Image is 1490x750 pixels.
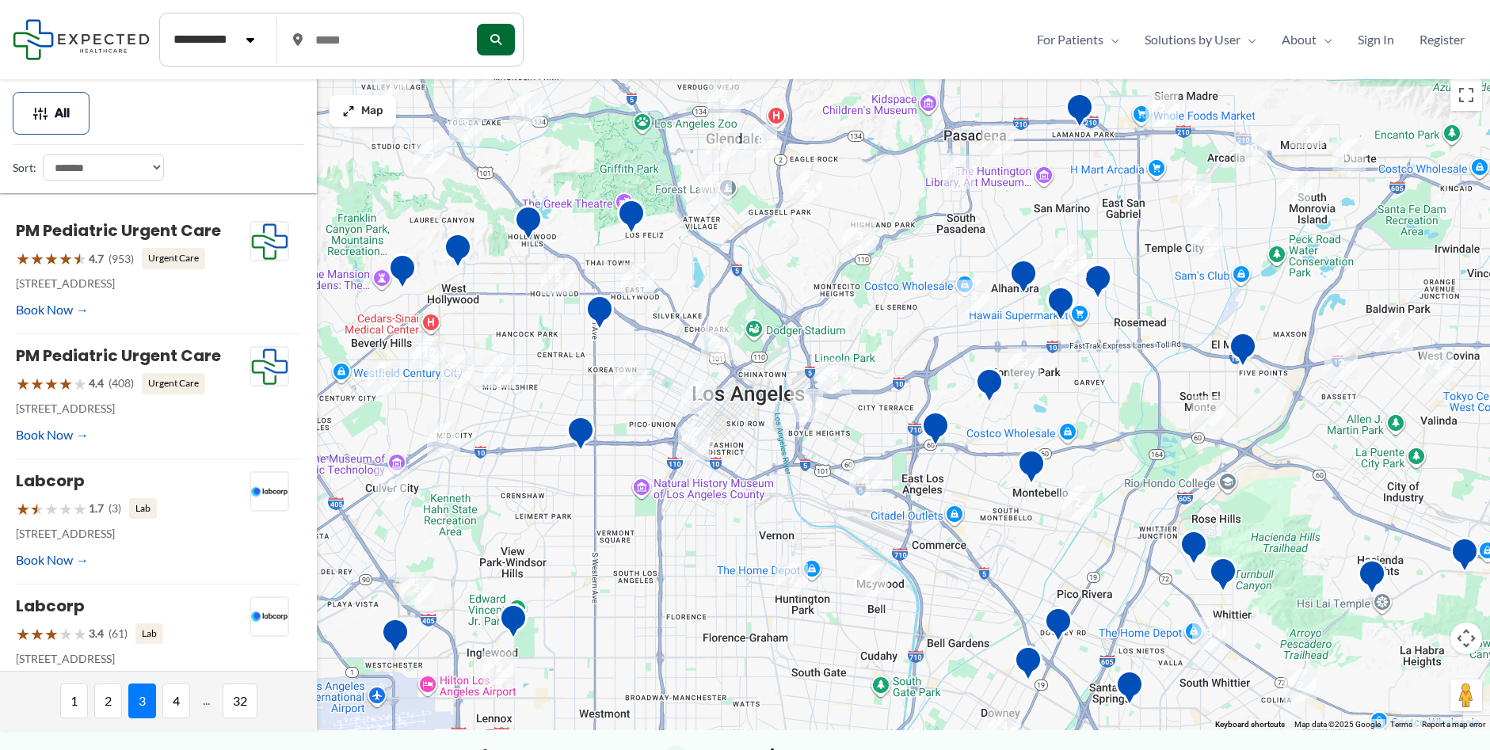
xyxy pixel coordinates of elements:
[250,347,288,386] img: Expected Healthcare Logo
[789,171,822,204] div: 2
[16,273,250,294] p: [STREET_ADDRESS]
[1420,350,1454,383] div: 4
[1294,720,1381,729] span: Map data ©2025 Google
[1282,28,1317,51] span: About
[142,373,205,394] span: Urgent Care
[855,565,888,599] div: 2
[1317,28,1332,51] span: Menu Toggle
[128,683,156,718] span: 3
[1269,28,1345,51] a: AboutMenu Toggle
[988,710,1021,743] div: 4
[142,248,205,268] span: Urgent Care
[223,683,257,718] span: 32
[943,156,976,189] div: 9
[921,411,950,451] div: Edward R. Roybal Comprehensive Health Center
[16,470,85,492] a: Labcorp
[375,467,408,501] div: 6
[621,263,654,296] div: 5
[1215,719,1285,730] button: Keyboard shortcuts
[499,603,528,644] div: Inglewood Advanced Imaging
[13,158,36,178] label: Sort:
[1132,28,1269,51] a: Solutions by UserMenu Toggle
[381,618,410,658] div: Westchester Advanced Imaging
[16,244,30,273] span: ★
[1065,93,1094,133] div: Huntington Hospital
[30,619,44,649] span: ★
[843,219,876,253] div: 3
[44,494,59,523] span: ★
[129,498,157,519] span: Lab
[699,171,732,204] div: 11
[399,572,433,605] div: 2
[1178,174,1211,207] div: 15
[1115,670,1144,710] div: Pacific Medical Imaging
[1450,79,1482,111] button: Toggle fullscreen view
[32,105,48,121] img: Filter
[59,244,73,273] span: ★
[541,261,574,295] div: 2
[16,298,89,322] a: Book Now
[1450,622,1482,654] button: Map camera controls
[1044,607,1073,647] div: Green Light Imaging
[162,683,190,718] span: 4
[89,373,104,394] span: 4.4
[135,623,163,644] span: Lab
[388,253,417,294] div: Sunset Diagnostic Radiology
[16,398,250,419] p: [STREET_ADDRESS]
[617,199,646,239] div: Hd Diagnostic Imaging
[1450,537,1479,577] div: Diagnostic Medical Group
[16,548,89,572] a: Book Now
[109,373,134,394] span: (408)
[1332,139,1366,173] div: 11
[44,244,59,273] span: ★
[55,108,70,119] span: All
[1046,286,1075,326] div: Synergy Imaging Center
[73,244,87,273] span: ★
[1024,28,1132,51] a: For PatientsMenu Toggle
[329,98,362,131] div: 10
[60,683,88,718] span: 1
[1179,530,1208,570] div: Montes Medical Group, Inc.
[16,423,89,447] a: Book Now
[342,105,355,117] img: Maximize
[1390,720,1412,729] a: Terms
[1240,28,1256,51] span: Menu Toggle
[73,494,87,523] span: ★
[441,355,474,388] div: 4
[1290,115,1324,148] div: 3
[681,381,715,414] div: 2
[1283,669,1317,702] div: 2
[427,423,460,456] div: 3
[16,219,221,242] a: PM Pediatric Urgent Care
[16,523,250,544] p: [STREET_ADDRESS]
[1191,396,1225,429] div: 2
[1407,28,1477,51] a: Register
[1054,245,1087,278] div: 3
[1145,28,1240,51] span: Solutions by User
[818,360,852,394] div: 5
[73,369,87,398] span: ★
[89,249,104,269] span: 4.7
[1145,93,1179,126] div: 2
[1422,720,1485,729] a: Report a map error
[957,280,990,313] div: 3
[1324,347,1358,380] div: 2
[1229,332,1257,372] div: Centrelake Imaging &#8211; El Monte
[514,205,543,246] div: Belmont Village Senior Living Hollywood Hills
[94,683,122,718] span: 2
[1009,259,1038,299] div: Pacific Medical Imaging
[455,68,488,101] div: 4
[678,427,711,460] div: 6
[1008,347,1041,380] div: 3
[109,249,134,269] span: (953)
[1420,28,1465,51] span: Register
[73,619,87,649] span: ★
[1061,486,1094,520] div: 2
[1191,225,1224,258] div: 3
[330,95,396,127] button: Map
[790,389,823,422] div: 3
[566,416,595,456] div: Western Convalescent Hospital
[707,84,741,117] div: 6
[1017,449,1046,489] div: Montebello Advanced Imaging
[16,345,221,367] a: PM Pediatric Urgent Care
